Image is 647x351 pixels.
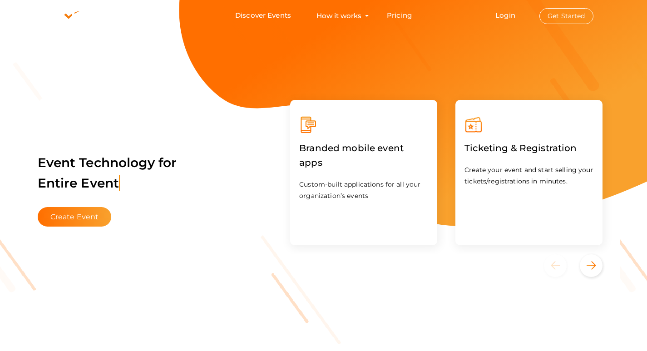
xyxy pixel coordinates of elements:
a: Discover Events [235,7,291,24]
p: Create your event and start selling your tickets/registrations in minutes. [464,164,593,187]
button: Next [580,254,603,277]
a: Login [495,11,515,20]
p: Custom-built applications for all your organization’s events [299,179,428,202]
a: Ticketing & Registration [464,144,577,153]
a: Branded mobile event apps [299,159,428,168]
button: Get Started [539,8,593,24]
label: Ticketing & Registration [464,134,577,162]
a: Pricing [387,7,412,24]
span: Entire Event [38,175,120,191]
button: Previous [544,254,578,277]
button: How it works [314,7,364,24]
button: Create Event [38,207,112,227]
label: Branded mobile event apps [299,134,428,177]
label: Event Technology for [38,141,177,205]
